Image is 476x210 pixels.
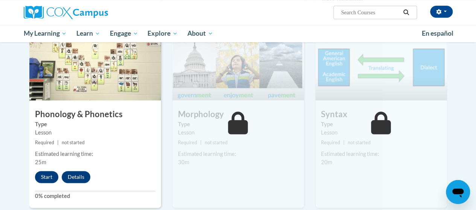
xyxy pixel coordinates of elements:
img: Course Image [172,25,304,100]
h3: Phonology & Phonetics [29,109,161,120]
span: Required [321,140,340,145]
span: Learn [76,29,100,38]
label: Type [178,120,298,128]
div: Lesson [321,128,441,137]
input: Search Courses [340,8,400,17]
div: Lesson [178,128,298,137]
button: Search [400,8,412,17]
label: 0% completed [35,192,155,200]
span: 30m [178,159,189,165]
span: En español [422,29,453,37]
span: 20m [321,159,332,165]
a: My Learning [19,25,72,42]
div: Estimated learning time: [321,150,441,158]
h3: Morphology [172,109,304,120]
a: Cox Campus [24,6,159,19]
span: My Learning [23,29,67,38]
span: not started [205,140,228,145]
a: En español [417,26,458,41]
span: About [187,29,213,38]
span: Required [178,140,197,145]
div: Main menu [18,25,458,42]
label: Type [321,120,441,128]
span: Explore [148,29,178,38]
span: Engage [110,29,138,38]
div: Estimated learning time: [35,150,155,158]
img: Course Image [315,25,447,100]
img: Cox Campus [24,6,108,19]
a: Learn [71,25,105,42]
span: Required [35,140,54,145]
div: Lesson [35,128,155,137]
span: | [57,140,59,145]
img: Course Image [29,25,161,100]
iframe: Button to launch messaging window [446,180,470,204]
a: About [182,25,218,42]
div: Estimated learning time: [178,150,298,158]
label: Type [35,120,155,128]
a: Explore [143,25,182,42]
button: Start [35,171,58,183]
span: not started [348,140,371,145]
span: | [200,140,202,145]
span: not started [62,140,85,145]
button: Details [62,171,90,183]
h3: Syntax [315,109,447,120]
button: Account Settings [430,6,453,18]
span: | [343,140,345,145]
a: Engage [105,25,143,42]
span: 25m [35,159,46,165]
